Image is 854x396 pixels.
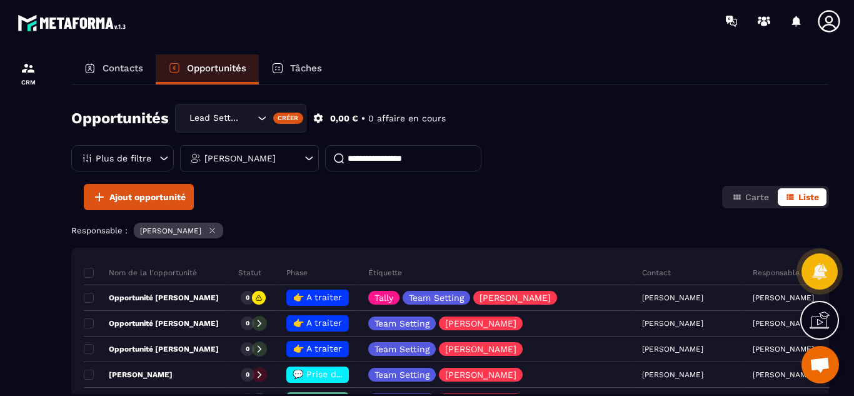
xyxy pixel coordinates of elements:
img: formation [21,61,36,76]
span: Carte [745,192,769,202]
p: Tâches [290,63,322,74]
p: [PERSON_NAME] [753,370,814,379]
p: Team Setting [374,319,430,328]
p: Contact [642,268,671,278]
button: Carte [725,188,776,206]
p: Opportunité [PERSON_NAME] [84,344,219,354]
div: Créer [273,113,304,124]
button: Liste [778,188,826,206]
p: 0,00 € [330,113,358,124]
p: [PERSON_NAME] [204,154,276,163]
a: Tâches [259,54,334,84]
p: 0 [246,319,249,328]
p: Opportunité [PERSON_NAME] [84,293,219,303]
p: [PERSON_NAME] [140,226,201,235]
p: Team Setting [374,370,430,379]
button: Ajout opportunité [84,184,194,210]
span: 👉 A traiter [293,318,342,328]
p: • [361,113,365,124]
p: Contacts [103,63,143,74]
a: Opportunités [156,54,259,84]
span: 👉 A traiter [293,343,342,353]
span: Ajout opportunité [109,191,186,203]
a: formationformationCRM [3,51,53,95]
p: [PERSON_NAME] [753,345,814,353]
span: Lead Setting [186,111,242,125]
p: Opportunité [PERSON_NAME] [84,318,219,328]
input: Search for option [242,111,254,125]
p: [PERSON_NAME] [84,370,173,380]
div: Ouvrir le chat [801,346,839,383]
a: Contacts [71,54,156,84]
p: [PERSON_NAME] [445,370,516,379]
p: Tally [374,293,393,302]
p: 0 [246,293,249,302]
span: 💬 Prise de contact effectué [293,369,417,379]
p: [PERSON_NAME] [753,319,814,328]
p: CRM [3,79,53,86]
p: Étiquette [368,268,402,278]
p: 0 affaire en cours [368,113,446,124]
p: Responsable : [71,226,128,235]
span: Liste [798,192,819,202]
p: [PERSON_NAME] [445,345,516,353]
h2: Opportunités [71,106,169,131]
p: Phase [286,268,308,278]
img: logo [18,11,130,34]
p: Statut [238,268,261,278]
p: 0 [246,345,249,353]
p: Team Setting [409,293,464,302]
div: Search for option [175,104,306,133]
span: 👉 A traiter [293,292,342,302]
p: [PERSON_NAME] [480,293,551,302]
p: [PERSON_NAME] [445,319,516,328]
p: Responsable [753,268,800,278]
p: Plus de filtre [96,154,151,163]
p: [PERSON_NAME] [753,293,814,302]
p: Team Setting [374,345,430,353]
p: Nom de la l'opportunité [84,268,197,278]
p: Opportunités [187,63,246,74]
p: 0 [246,370,249,379]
